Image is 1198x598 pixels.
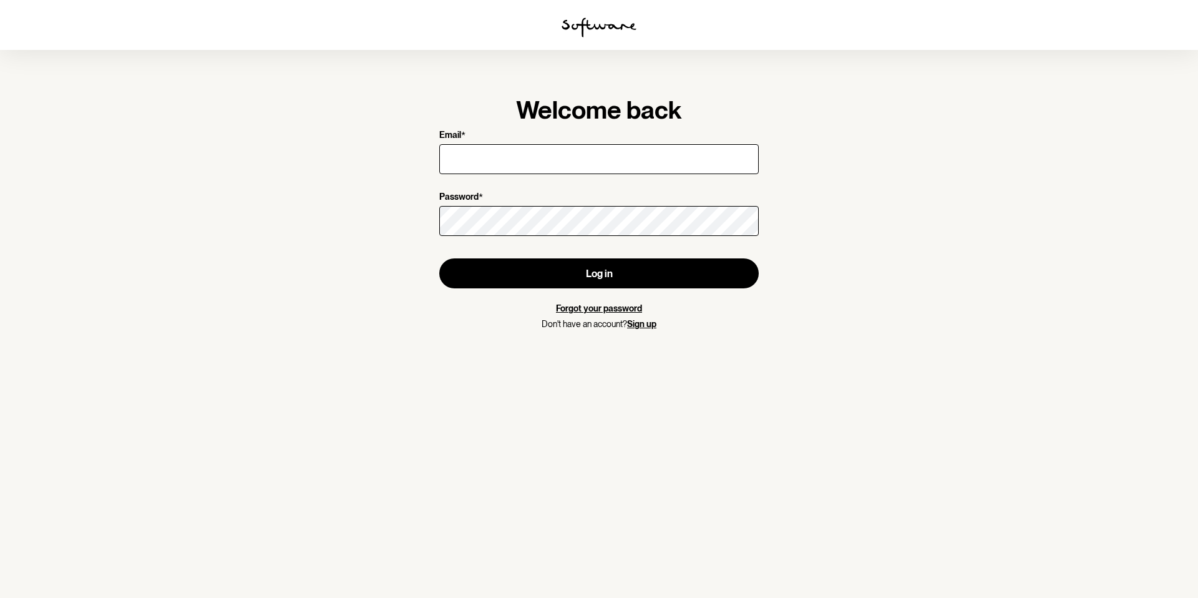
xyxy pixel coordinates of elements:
[439,130,461,142] p: Email
[439,258,759,288] button: Log in
[439,192,479,203] p: Password
[556,303,642,313] a: Forgot your password
[439,95,759,125] h1: Welcome back
[627,319,656,329] a: Sign up
[562,17,636,37] img: software logo
[439,319,759,330] p: Don't have an account?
